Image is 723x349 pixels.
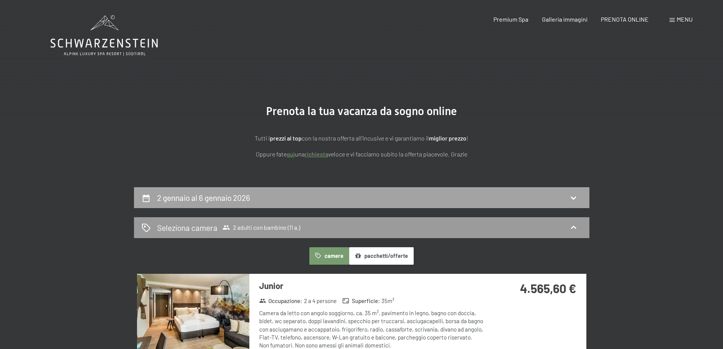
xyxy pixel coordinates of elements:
[381,297,394,305] span: 35 m²
[157,222,217,233] h2: Seleziona camera
[309,247,349,265] button: camere
[542,16,588,23] a: Galleria immagini
[266,104,457,118] span: Prenota la tua vacanza da sogno online
[342,297,380,305] strong: Superficie :
[305,150,328,158] a: richiesta
[259,280,485,292] h3: Junior
[287,150,295,158] a: quì
[259,297,302,305] strong: Occupazione :
[493,16,528,23] a: Premium Spa
[601,16,649,23] a: PRENOTA ONLINE
[270,134,302,142] strong: prezzi al top
[304,297,337,305] span: 2 a 4 persone
[222,224,300,231] span: 2 adulti con bambino (11 a.)
[157,193,250,202] h2: 2 gennaio al 6 gennaio 2026
[429,134,466,142] strong: miglior prezzo
[520,281,576,295] strong: 4.565,60 €
[677,16,693,23] span: Menu
[349,247,414,265] button: pacchetti/offerte
[172,149,551,159] p: Oppure fate una veloce e vi facciamo subito la offerta piacevole. Grazie
[172,133,551,143] p: Tutti i con la nostra offerta all'incusive e vi garantiamo il !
